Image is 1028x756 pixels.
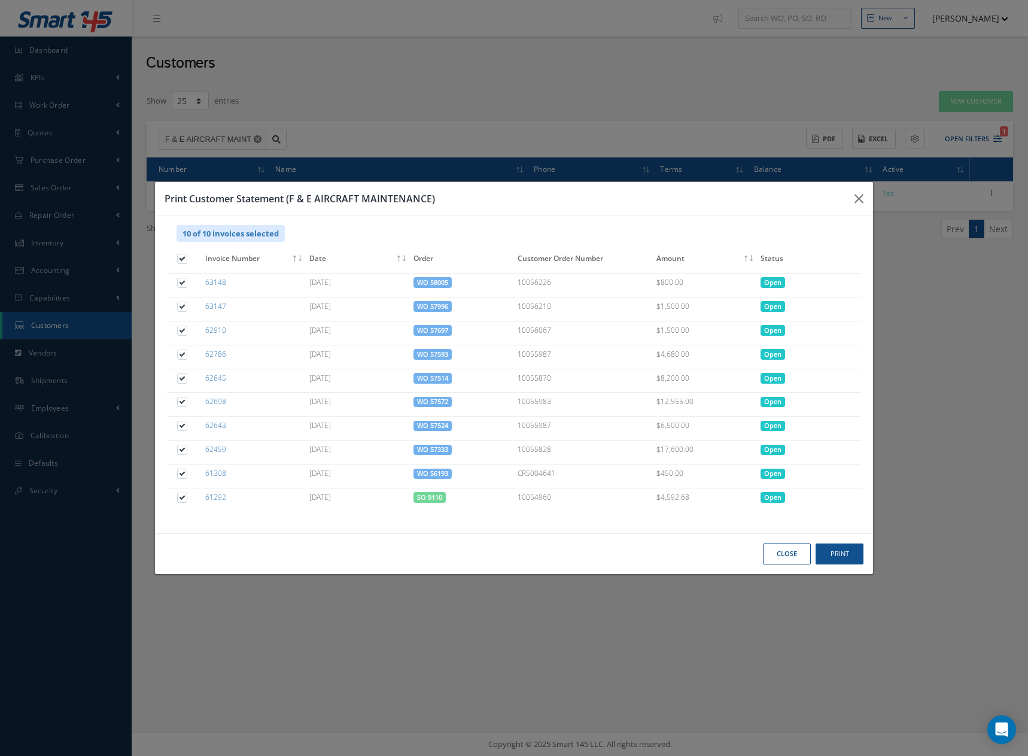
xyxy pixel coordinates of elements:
[518,325,551,335] span: 10056067
[417,397,448,406] a: WO 57572
[761,301,785,312] span: Open
[205,420,226,430] a: 62643
[417,350,448,359] a: WO 57593
[653,488,757,512] td: $4,592.68
[518,349,551,359] span: 10055987
[205,468,226,478] a: 61308
[653,417,757,441] td: $6,500.00
[653,321,757,345] td: $1,500.00
[656,253,685,263] span: Amount
[761,397,785,408] span: Open
[761,373,785,384] span: Open
[761,469,785,479] span: Open
[518,444,551,454] span: 10055828
[413,253,433,263] span: Order
[761,325,785,336] span: Open
[653,297,757,321] td: $1,500.00
[518,420,551,430] span: 10055987
[165,192,845,206] h3: Print Customer Statement (F & E AIRCRAFT MAINTENANCE)
[205,396,226,406] a: 62698
[518,301,551,311] span: 10056210
[306,441,410,464] td: [DATE]
[518,468,555,478] span: CR5004641
[761,253,783,263] span: Status
[306,488,410,512] td: [DATE]
[417,326,448,335] a: WO 57697
[306,417,410,441] td: [DATE]
[205,325,226,335] a: 62910
[205,444,226,454] a: 62459
[761,349,785,360] span: Open
[306,273,410,297] td: [DATE]
[205,349,226,359] a: 62786
[306,393,410,417] td: [DATE]
[761,445,785,456] span: Open
[761,277,785,288] span: Open
[417,302,448,311] a: WO 57996
[205,373,226,383] a: 62645
[306,369,410,393] td: [DATE]
[309,253,326,263] span: Date
[518,492,551,502] span: 10054960
[306,297,410,321] td: [DATE]
[653,464,757,488] td: $450.00
[417,278,448,287] a: WO 58005
[205,253,260,263] span: Invoice Number
[653,441,757,464] td: $17,600.00
[761,492,785,503] span: Open
[417,493,442,502] a: SO 9110
[205,492,226,502] a: 61292
[653,393,757,417] td: $12,555.00
[417,445,448,454] a: WO 57333
[518,373,551,383] span: 10055870
[306,345,410,369] td: [DATE]
[177,225,285,242] span: 10 of 10 invoices selected
[653,369,757,393] td: $8,200.00
[306,321,410,345] td: [DATE]
[417,374,448,382] a: WO 57514
[653,273,757,297] td: $800.00
[987,715,1016,744] div: Open Intercom Messenger
[761,421,785,432] span: Open
[653,345,757,369] td: $4,680.00
[205,301,226,311] a: 63147
[205,277,226,287] a: 63148
[763,544,811,564] button: Close
[518,396,551,406] span: 10055983
[417,469,448,478] a: WO 56193
[518,253,603,263] span: Customer Order Number
[816,544,863,564] button: Print
[518,277,551,287] span: 10056226
[417,421,448,430] a: WO 57524
[306,464,410,488] td: [DATE]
